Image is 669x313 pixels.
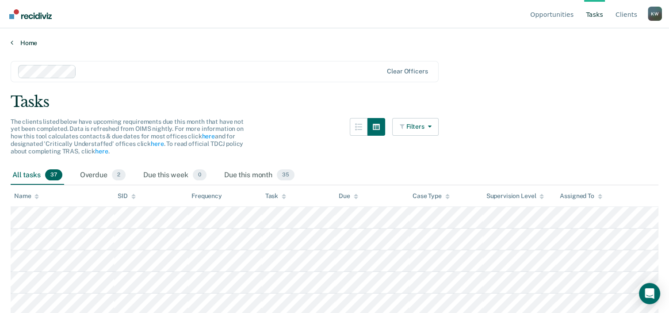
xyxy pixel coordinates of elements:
a: here [202,133,214,140]
span: 2 [112,169,126,181]
div: K W [648,7,662,21]
span: The clients listed below have upcoming requirements due this month that have not yet been complet... [11,118,244,155]
div: Overdue2 [78,166,127,185]
div: All tasks37 [11,166,64,185]
div: Due this week0 [141,166,208,185]
a: here [95,148,108,155]
div: Name [14,192,39,200]
a: here [151,140,164,147]
button: Filters [392,118,439,136]
div: SID [118,192,136,200]
span: 35 [277,169,294,181]
div: Task [265,192,286,200]
div: Due this month35 [222,166,296,185]
div: Case Type [413,192,450,200]
div: Open Intercom Messenger [639,283,660,304]
button: Profile dropdown button [648,7,662,21]
div: Due [339,192,358,200]
div: Clear officers [387,68,428,75]
div: Frequency [191,192,222,200]
a: Home [11,39,658,47]
div: Assigned To [560,192,602,200]
span: 0 [193,169,206,181]
div: Tasks [11,93,658,111]
div: Supervision Level [486,192,544,200]
img: Recidiviz [9,9,52,19]
span: 37 [45,169,62,181]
